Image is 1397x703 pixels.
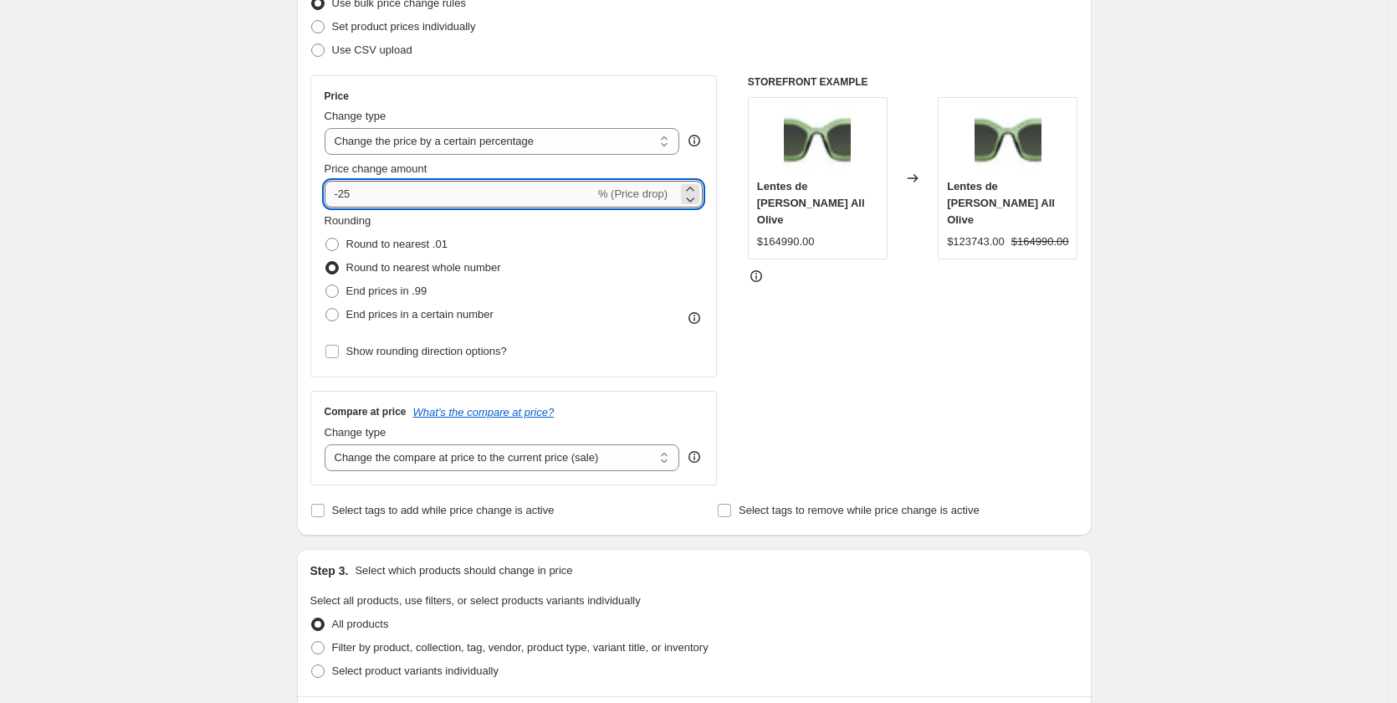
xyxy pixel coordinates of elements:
span: End prices in .99 [346,285,427,297]
div: help [686,449,703,465]
span: Select tags to add while price change is active [332,504,555,516]
span: Select product variants individually [332,665,499,677]
span: Round to nearest whole number [346,261,501,274]
span: Rounding [325,214,371,227]
img: azalee-all-olive-frontal_1280x.progressive_389d0da8-3a67-4741-8cac-c399679cc047_80x.webp [975,106,1041,173]
h6: STOREFRONT EXAMPLE [748,75,1078,89]
span: Show rounding direction options? [346,345,507,357]
span: Select tags to remove while price change is active [739,504,980,516]
div: $123743.00 [947,233,1005,250]
span: Change type [325,426,386,439]
div: help [686,132,703,149]
h3: Compare at price [325,405,407,418]
input: -15 [325,181,595,208]
div: $164990.00 [757,233,815,250]
span: Change type [325,110,386,122]
span: Round to nearest .01 [346,238,448,250]
h2: Step 3. [310,562,349,579]
h3: Price [325,90,349,103]
span: Price change amount [325,162,427,175]
span: Use CSV upload [332,44,412,56]
span: Lentes de [PERSON_NAME] All Olive [947,180,1055,226]
button: What's the compare at price? [413,406,555,418]
span: Select all products, use filters, or select products variants individually [310,594,641,607]
strike: $164990.00 [1011,233,1069,250]
span: % (Price drop) [598,187,668,200]
span: Filter by product, collection, tag, vendor, product type, variant title, or inventory [332,641,709,654]
span: Lentes de [PERSON_NAME] All Olive [757,180,865,226]
span: Set product prices individually [332,20,476,33]
span: End prices in a certain number [346,308,494,321]
img: azalee-all-olive-frontal_1280x.progressive_389d0da8-3a67-4741-8cac-c399679cc047_80x.webp [784,106,851,173]
p: Select which products should change in price [355,562,572,579]
span: All products [332,618,389,630]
